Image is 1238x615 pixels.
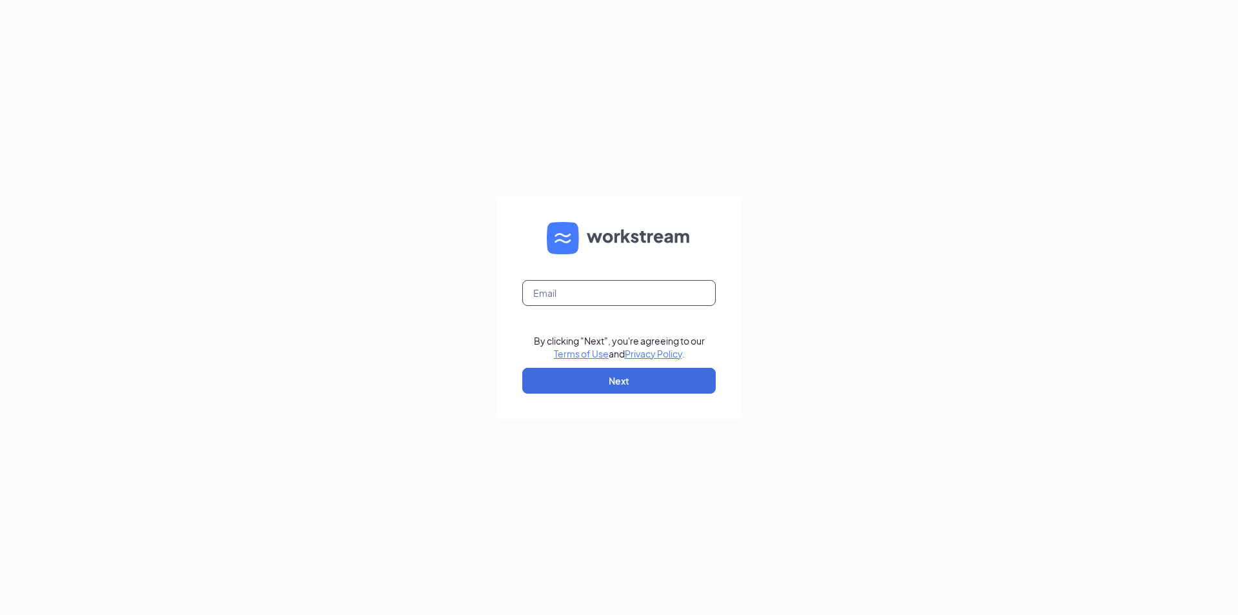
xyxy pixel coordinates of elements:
[522,280,716,306] input: Email
[522,368,716,394] button: Next
[554,348,609,359] a: Terms of Use
[534,334,705,360] div: By clicking "Next", you're agreeing to our and .
[625,348,682,359] a: Privacy Policy
[547,222,691,254] img: WS logo and Workstream text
